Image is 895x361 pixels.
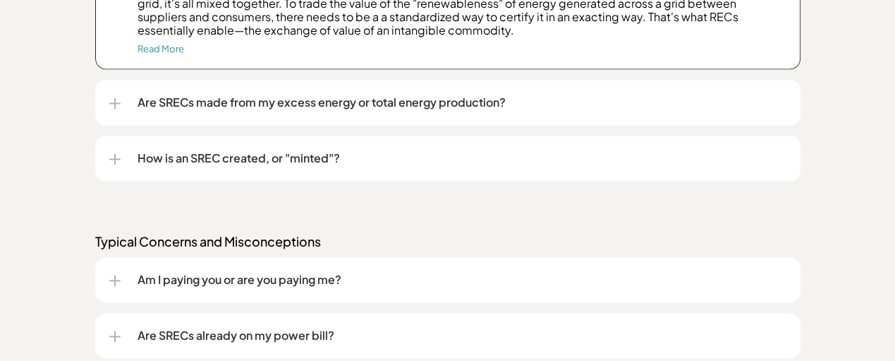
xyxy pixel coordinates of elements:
[95,233,800,250] p: Typical Concerns and Misconceptions
[138,327,786,344] p: Are SRECs already on my power bill?
[138,271,786,288] p: Am I paying you or are you paying me?
[138,43,184,54] a: Read More
[138,150,786,167] p: How is an SREC created, or "minted"?
[138,94,786,111] p: Are SRECs made from my excess energy or total energy production?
